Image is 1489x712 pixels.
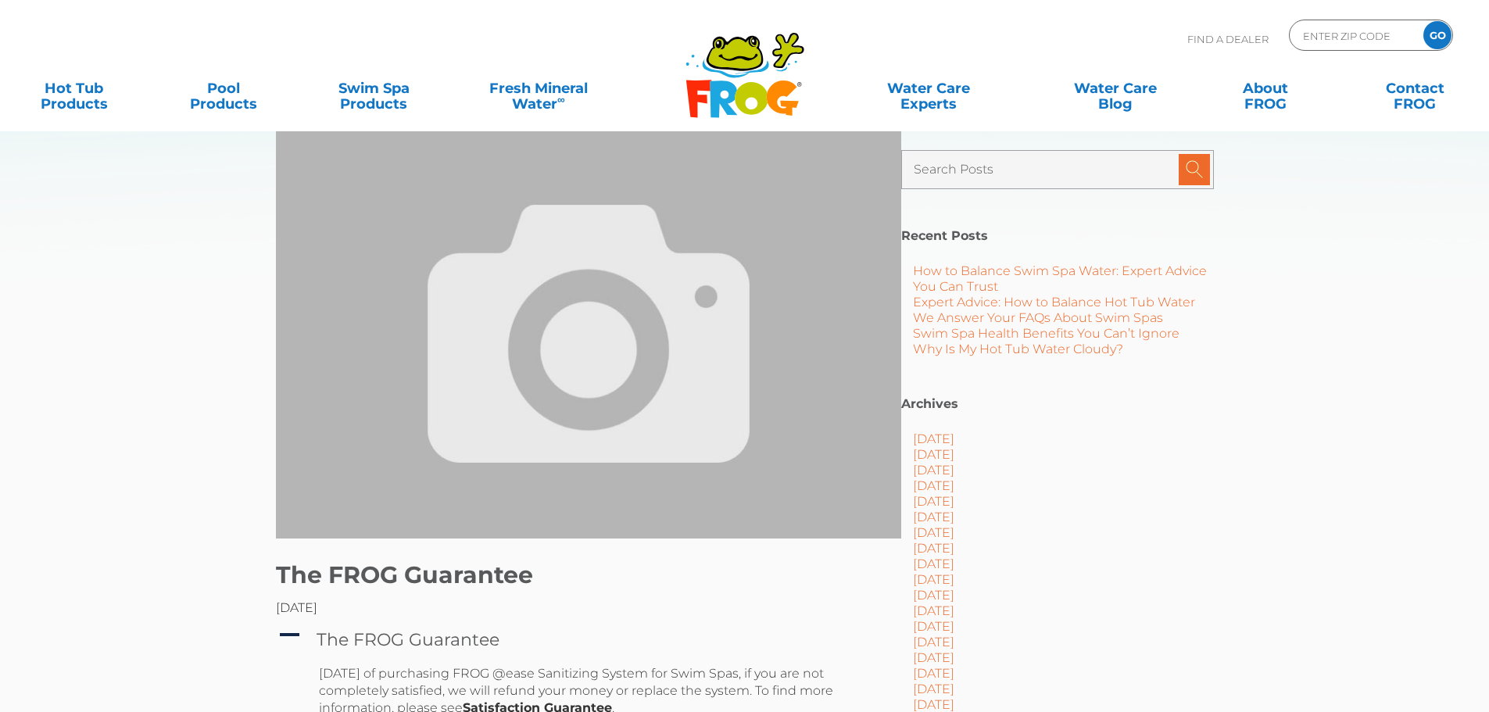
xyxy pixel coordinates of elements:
[913,619,954,634] a: [DATE]
[913,326,1179,341] a: Swim Spa Health Benefits You Can’t Ignore
[16,73,132,104] a: Hot TubProducts
[1187,20,1269,59] p: Find A Dealer
[276,622,901,657] a: A The FROG Guarantee
[277,624,301,647] span: A
[1301,24,1407,47] input: Zip Code Form
[913,447,954,462] a: [DATE]
[1057,73,1173,104] a: Water CareBlog
[913,541,954,556] a: [DATE]
[913,572,954,587] a: [DATE]
[913,603,954,618] a: [DATE]
[317,626,499,653] h4: The FROG Guarantee
[913,666,954,681] a: [DATE]
[913,556,954,571] a: [DATE]
[913,295,1195,309] a: Expert Advice: How to Balance Hot Tub Water
[276,129,901,538] img: Frog Products Blog Image
[913,650,954,665] a: [DATE]
[557,93,565,106] sup: ∞
[913,697,954,712] a: [DATE]
[834,73,1023,104] a: Water CareExperts
[901,396,1214,412] h2: Archives
[913,310,1163,325] a: We Answer Your FAQs About Swim Spas
[1207,73,1323,104] a: AboutFROG
[1423,21,1451,49] input: GO
[913,263,1207,294] a: How to Balance Swim Spa Water: Expert Advice You Can Trust
[913,342,1123,356] a: Why Is My Hot Tub Water Cloudy?
[166,73,282,104] a: PoolProducts
[913,510,954,524] a: [DATE]
[465,73,611,104] a: Fresh MineralWater∞
[913,682,954,696] a: [DATE]
[276,562,901,589] h1: The FROG Guarantee
[316,73,432,104] a: Swim SpaProducts
[1179,154,1210,185] input: Submit
[901,228,1214,244] h2: Recent Posts
[276,600,901,616] div: [DATE]
[913,463,954,478] a: [DATE]
[913,431,954,446] a: [DATE]
[913,525,954,540] a: [DATE]
[1357,73,1473,104] a: ContactFROG
[913,478,954,493] a: [DATE]
[913,635,954,649] a: [DATE]
[913,494,954,509] a: [DATE]
[913,588,954,603] a: [DATE]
